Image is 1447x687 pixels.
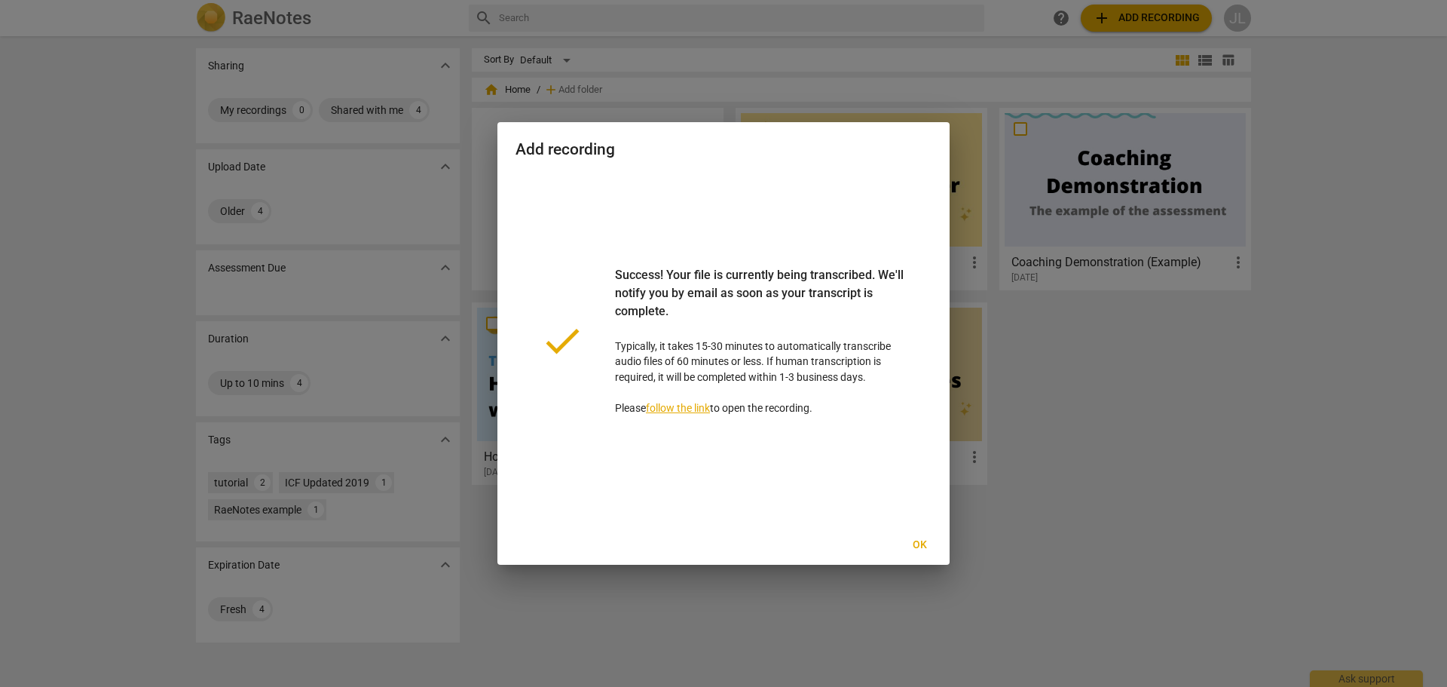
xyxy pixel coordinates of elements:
span: Ok [907,538,932,553]
span: done [540,318,585,363]
button: Ok [895,532,944,559]
a: follow the link [646,402,710,414]
h2: Add recording [515,140,932,159]
div: Success! Your file is currently being transcribed. We'll notify you by email as soon as your tran... [615,266,907,339]
p: Typically, it takes 15-30 minutes to automatically transcribe audio files of 60 minutes or less. ... [615,266,907,416]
